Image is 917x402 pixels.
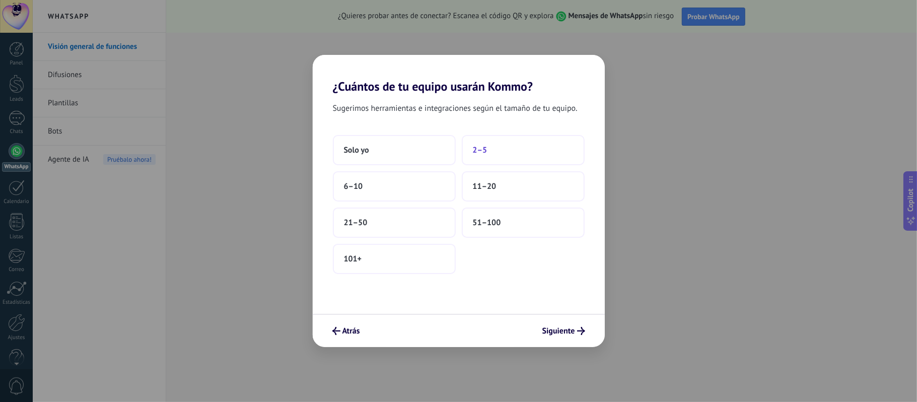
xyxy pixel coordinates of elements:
h2: ¿Cuántos de tu equipo usarán Kommo? [313,55,605,94]
span: Atrás [342,327,360,334]
span: Sugerimos herramientas e integraciones según el tamaño de tu equipo. [333,102,578,115]
button: 2–5 [462,135,585,165]
button: Solo yo [333,135,456,165]
button: Siguiente [538,322,590,340]
button: 11–20 [462,171,585,202]
span: 51–100 [473,218,501,228]
span: 6–10 [344,181,363,191]
span: 101+ [344,254,362,264]
button: Atrás [328,322,365,340]
span: Solo yo [344,145,369,155]
button: 101+ [333,244,456,274]
span: 11–20 [473,181,497,191]
span: 21–50 [344,218,368,228]
span: 2–5 [473,145,487,155]
button: 21–50 [333,208,456,238]
button: 51–100 [462,208,585,238]
span: Siguiente [542,327,575,334]
button: 6–10 [333,171,456,202]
